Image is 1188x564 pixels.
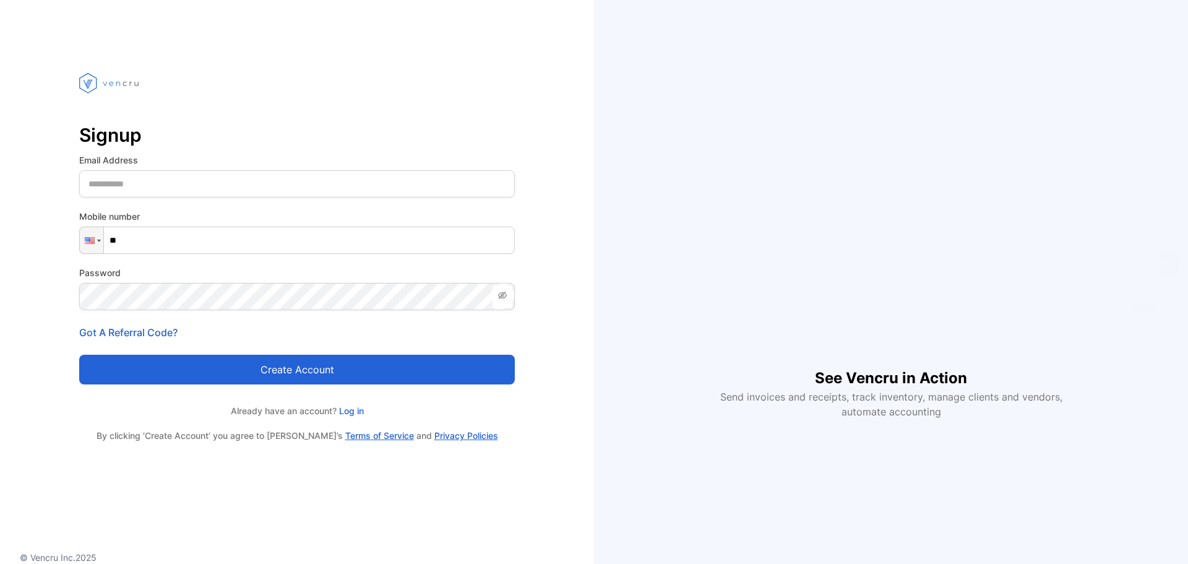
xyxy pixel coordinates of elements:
[345,430,414,441] a: Terms of Service
[79,50,141,116] img: vencru logo
[79,404,515,417] p: Already have an account?
[337,406,364,416] a: Log in
[79,210,515,223] label: Mobile number
[80,227,103,253] div: United States: + 1
[79,266,515,279] label: Password
[713,389,1069,419] p: Send invoices and receipts, track inventory, manage clients and vendors, automate accounting
[434,430,498,441] a: Privacy Policies
[79,355,515,384] button: Create account
[79,120,515,150] p: Signup
[79,325,515,340] p: Got A Referral Code?
[815,347,967,389] h1: See Vencru in Action
[712,145,1070,347] iframe: YouTube video player
[79,154,515,167] label: Email Address
[79,430,515,442] p: By clicking ‘Create Account’ you agree to [PERSON_NAME]’s and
